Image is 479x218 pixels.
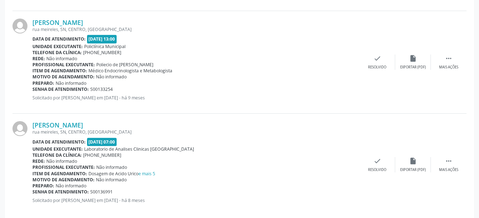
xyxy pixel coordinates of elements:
b: Preparo: [32,183,54,189]
div: rua meireles, SN, CENTRO, [GEOGRAPHIC_DATA] [32,129,360,135]
b: Data de atendimento: [32,36,86,42]
p: Solicitado por [PERSON_NAME] em [DATE] - há 9 meses [32,95,360,101]
p: Solicitado por [PERSON_NAME] em [DATE] - há 8 meses [32,197,360,203]
div: Resolvido [368,65,386,70]
span: [DATE] 07:00 [87,138,117,146]
span: Não informado [56,183,86,189]
b: Rede: [32,56,45,62]
span: [DATE] 13:00 [87,35,117,43]
span: Não informado [46,56,77,62]
span: Policlínica Municipal [84,43,126,50]
span: Não informado [96,74,127,80]
span: Não informado [96,164,127,170]
div: Mais ações [439,167,458,172]
b: Telefone da clínica: [32,152,82,158]
a: e mais 5 [138,171,155,177]
b: Profissional executante: [32,62,95,68]
b: Item de agendamento: [32,68,87,74]
span: [PHONE_NUMBER] [83,50,121,56]
b: Motivo de agendamento: [32,74,95,80]
span: Dosagem de Acido Urico [88,171,155,177]
span: Não informado [56,80,86,86]
b: Rede: [32,158,45,164]
span: Não informado [46,158,77,164]
div: Exportar (PDF) [400,65,426,70]
i:  [445,54,453,62]
b: Senha de atendimento: [32,86,89,92]
a: [PERSON_NAME] [32,19,83,26]
b: Unidade executante: [32,146,83,152]
b: Profissional executante: [32,164,95,170]
span: S00133254 [90,86,113,92]
img: img [12,121,27,136]
div: rua meireles, SN, CENTRO, [GEOGRAPHIC_DATA] [32,26,360,32]
b: Data de atendimento: [32,139,86,145]
b: Motivo de agendamento: [32,177,95,183]
i:  [445,157,453,165]
i: insert_drive_file [409,54,417,62]
b: Item de agendamento: [32,171,87,177]
div: Exportar (PDF) [400,167,426,172]
i: check [373,54,381,62]
span: S00136991 [90,189,113,195]
span: Laboratorio de Analises Clinicas [GEOGRAPHIC_DATA] [84,146,194,152]
img: img [12,19,27,33]
i: insert_drive_file [409,157,417,165]
span: [PHONE_NUMBER] [83,152,121,158]
b: Senha de atendimento: [32,189,89,195]
span: Não informado [96,177,127,183]
span: Poliecio de [PERSON_NAME] [96,62,153,68]
b: Preparo: [32,80,54,86]
b: Unidade executante: [32,43,83,50]
i: check [373,157,381,165]
a: [PERSON_NAME] [32,121,83,129]
span: Médico Endocrinologista e Metabologista [88,68,172,74]
b: Telefone da clínica: [32,50,82,56]
div: Resolvido [368,167,386,172]
div: Mais ações [439,65,458,70]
